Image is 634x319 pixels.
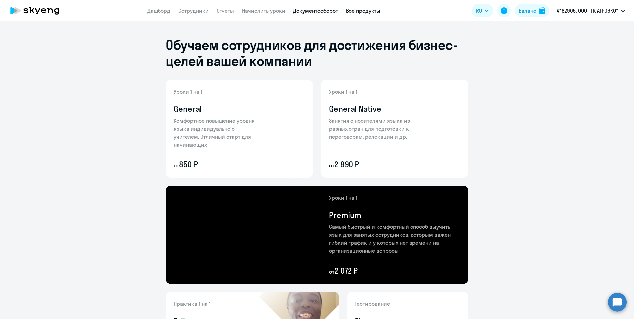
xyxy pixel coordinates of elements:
[476,7,482,15] span: RU
[237,186,468,284] img: premium-content-bg.png
[553,3,628,19] button: #182905, ООО "ГК АГРОЭКО"
[329,268,334,275] small: от
[174,88,260,96] p: Уроки 1 на 1
[329,162,334,169] small: от
[515,4,549,17] button: Балансbalance
[329,88,415,96] p: Уроки 1 на 1
[329,223,460,255] p: Самый быстрый и комфортный способ выучить язык для занятых сотрудников, которым важен гибкий граф...
[174,103,202,114] h4: General
[329,210,361,220] h4: Premium
[174,159,260,170] p: 850 ₽
[293,7,338,14] a: Документооборот
[242,7,285,14] a: Начислить уроки
[174,162,179,169] small: от
[147,7,170,14] a: Дашборд
[166,37,468,69] h1: Обучаем сотрудников для достижения бизнес-целей вашей компании
[321,80,425,178] img: general-native-content-bg.png
[174,300,267,308] p: Практика 1 на 1
[472,4,493,17] button: RU
[329,265,460,276] p: 2 072 ₽
[174,117,260,149] p: Комфортное повышение уровня языка индивидуально с учителем. Отличный старт для начинающих
[346,7,380,14] a: Все продукты
[217,7,234,14] a: Отчеты
[519,7,536,15] div: Баланс
[178,7,209,14] a: Сотрудники
[557,7,618,15] p: #182905, ООО "ГК АГРОЭКО"
[355,300,460,308] p: Тестирование
[329,103,381,114] h4: General Native
[329,159,415,170] p: 2 890 ₽
[329,117,415,141] p: Занятия с носителями языка из разных стран для подготовки к переговорам, релокации и др.
[166,80,266,178] img: general-content-bg.png
[539,7,545,14] img: balance
[329,194,460,202] p: Уроки 1 на 1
